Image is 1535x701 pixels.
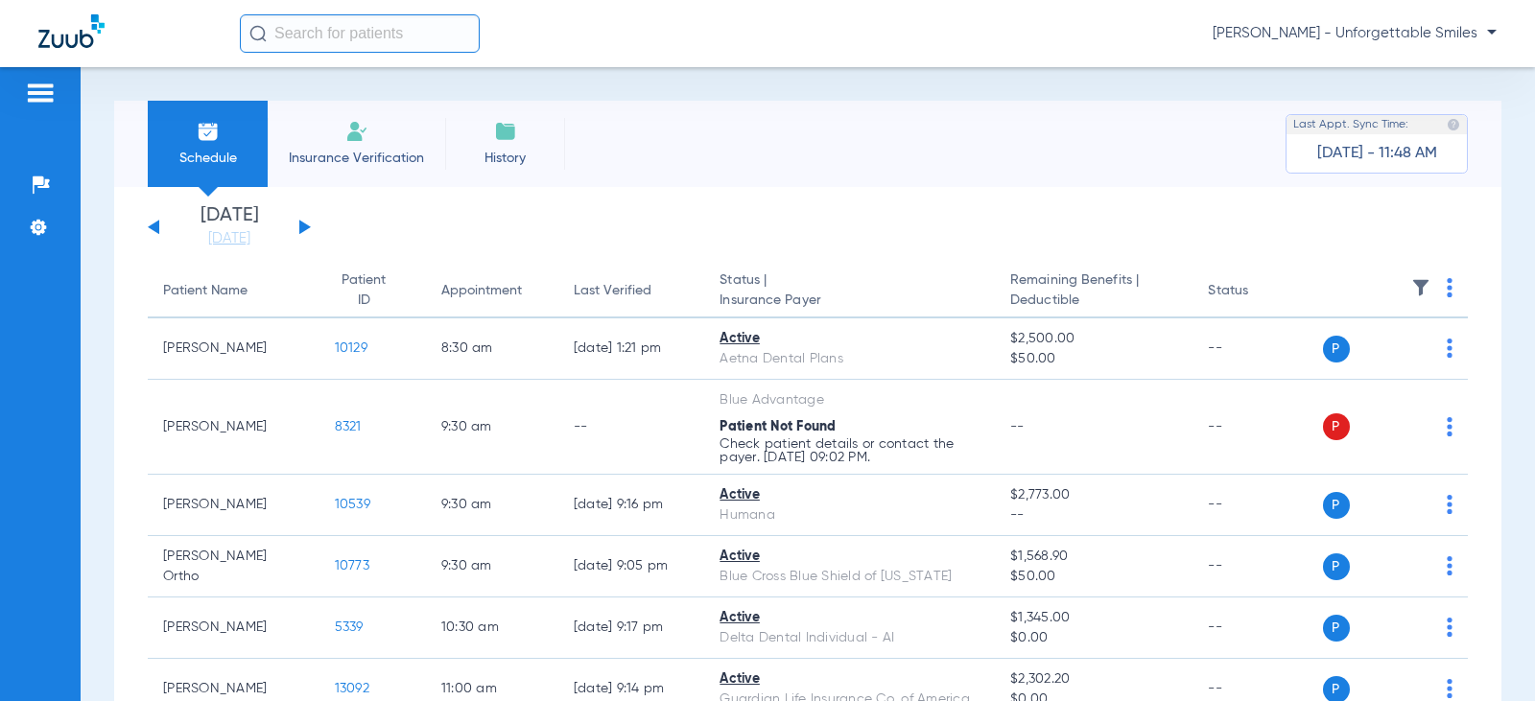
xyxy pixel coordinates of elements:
span: Last Appt. Sync Time: [1293,115,1408,134]
th: Remaining Benefits | [995,265,1193,318]
span: Insurance Verification [282,149,431,168]
li: [DATE] [172,206,287,248]
span: 10773 [335,559,369,572]
span: History [460,149,551,168]
span: P [1323,615,1350,642]
div: Active [720,329,980,349]
div: Active [720,547,980,567]
td: [DATE] 9:16 PM [558,475,705,536]
span: P [1323,336,1350,362]
div: Active [720,485,980,505]
img: group-dot-blue.svg [1447,495,1452,514]
input: Search for patients [240,14,480,53]
td: [PERSON_NAME] [148,318,319,380]
span: Deductible [1010,291,1177,311]
td: [PERSON_NAME] [148,597,319,659]
p: Check patient details or contact the payer. [DATE] 09:02 PM. [720,437,980,464]
span: P [1323,492,1350,519]
span: P [1323,553,1350,580]
td: 9:30 AM [426,380,558,475]
span: 5339 [335,620,364,634]
span: Schedule [162,149,253,168]
img: Schedule [197,120,220,143]
img: last sync help info [1447,118,1460,131]
td: -- [1193,318,1322,380]
span: [PERSON_NAME] - Unforgettable Smiles [1213,24,1497,43]
td: -- [1193,475,1322,536]
span: -- [1010,505,1177,526]
span: 10539 [335,498,370,511]
span: 10129 [335,341,367,355]
span: $50.00 [1010,349,1177,369]
img: hamburger-icon [25,82,56,105]
div: Patient Name [163,281,304,301]
div: Patient ID [335,270,411,311]
img: Manual Insurance Verification [345,120,368,143]
div: Blue Cross Blue Shield of [US_STATE] [720,567,980,587]
td: [PERSON_NAME] [148,475,319,536]
td: 8:30 AM [426,318,558,380]
span: [DATE] - 11:48 AM [1317,144,1437,163]
img: History [494,120,517,143]
div: Last Verified [574,281,690,301]
th: Status | [704,265,995,318]
img: group-dot-blue.svg [1447,556,1452,575]
span: 13092 [335,682,369,695]
td: 10:30 AM [426,597,558,659]
div: Appointment [441,281,522,301]
span: Patient Not Found [720,420,836,433]
div: Delta Dental Individual - AI [720,628,980,648]
img: Zuub Logo [38,14,105,48]
div: Active [720,608,980,628]
td: [DATE] 9:17 PM [558,597,705,659]
span: -- [1010,420,1025,433]
img: group-dot-blue.svg [1447,417,1452,436]
span: $1,568.90 [1010,547,1177,567]
td: -- [1193,536,1322,597]
span: $2,773.00 [1010,485,1177,505]
img: group-dot-blue.svg [1447,339,1452,358]
td: [PERSON_NAME] Ortho [148,536,319,597]
td: -- [1193,597,1322,659]
span: $2,500.00 [1010,329,1177,349]
div: Appointment [441,281,543,301]
div: Aetna Dental Plans [720,349,980,369]
span: P [1323,413,1350,440]
div: Blue Advantage [720,390,980,410]
span: $1,345.00 [1010,608,1177,628]
img: group-dot-blue.svg [1447,679,1452,698]
td: -- [558,380,705,475]
img: filter.svg [1411,278,1430,297]
a: [DATE] [172,229,287,248]
th: Status [1193,265,1322,318]
td: [DATE] 9:05 PM [558,536,705,597]
td: [DATE] 1:21 PM [558,318,705,380]
div: Last Verified [574,281,651,301]
td: 9:30 AM [426,536,558,597]
td: [PERSON_NAME] [148,380,319,475]
div: Patient ID [335,270,393,311]
img: group-dot-blue.svg [1447,278,1452,297]
img: Search Icon [249,25,267,42]
td: 9:30 AM [426,475,558,536]
span: $2,302.20 [1010,669,1177,689]
span: Insurance Payer [720,291,980,311]
span: 8321 [335,420,362,433]
td: -- [1193,380,1322,475]
span: $0.00 [1010,628,1177,648]
div: Active [720,669,980,689]
img: group-dot-blue.svg [1447,618,1452,637]
div: Patient Name [163,281,248,301]
div: Humana [720,505,980,526]
span: $50.00 [1010,567,1177,587]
